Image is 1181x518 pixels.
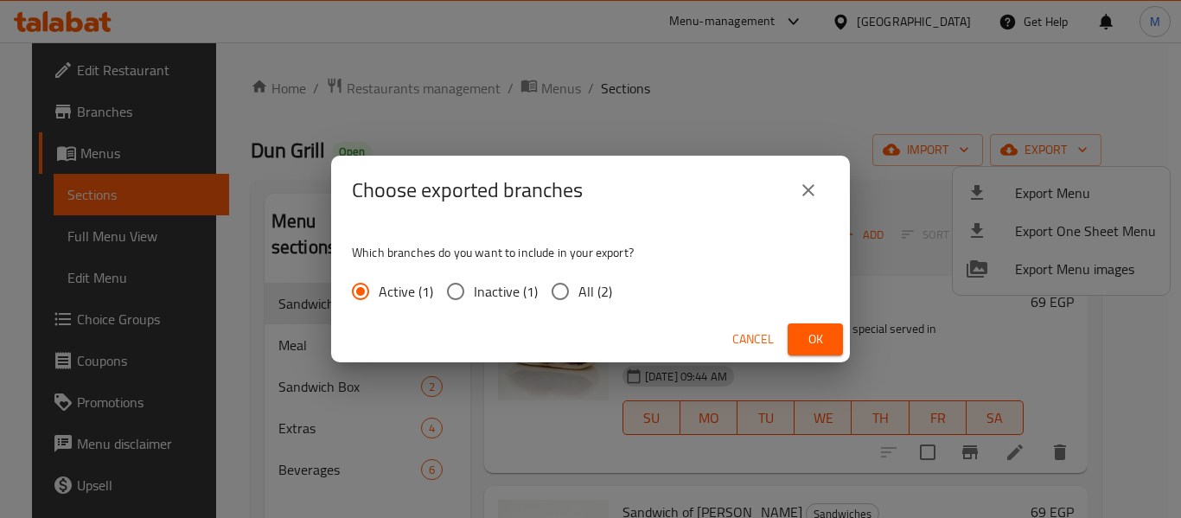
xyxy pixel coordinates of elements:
[788,169,829,211] button: close
[732,329,774,350] span: Cancel
[352,244,829,261] p: Which branches do you want to include in your export?
[788,323,843,355] button: Ok
[352,176,583,204] h2: Choose exported branches
[725,323,781,355] button: Cancel
[379,281,433,302] span: Active (1)
[474,281,538,302] span: Inactive (1)
[801,329,829,350] span: Ok
[578,281,612,302] span: All (2)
